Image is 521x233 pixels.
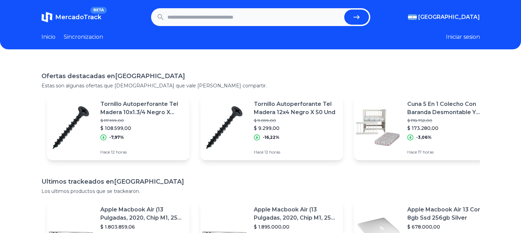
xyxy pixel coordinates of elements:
p: Hace 12 horas [100,149,184,155]
p: Apple Macbook Air (13 Pulgadas, 2020, Chip M1, 256 Gb De Ssd, 8 Gb De Ram) - Plata [254,206,337,222]
p: $ 178.752,00 [407,118,491,123]
p: -16,22% [263,135,280,140]
a: Featured imageCuna 5 En 1 Colecho Con Baranda Desmontable Y Colchon$ 178.752,00$ 173.280,00-3,06%... [354,95,496,160]
button: Iniciar sesion [446,33,480,41]
p: $ 1.803.859,06 [100,223,184,230]
p: Apple Macbook Air (13 Pulgadas, 2020, Chip M1, 256 Gb De Ssd, 8 Gb De Ram) - Plata [100,206,184,222]
span: BETA [90,7,107,14]
p: Hace 12 horas [254,149,337,155]
h1: Ofertas destacadas en [GEOGRAPHIC_DATA] [41,71,480,81]
p: -7,97% [109,135,124,140]
a: MercadoTrackBETA [41,12,101,23]
p: Los ultimos productos que se trackearon. [41,188,480,195]
p: -3,06% [416,135,432,140]
p: Tornillo Autoperforante Tel Madera 12x4 Negro X 50 Und [254,100,337,116]
a: Inicio [41,33,55,41]
img: Featured image [200,103,248,151]
p: $ 1.895.000,00 [254,223,337,230]
p: $ 117.999,00 [100,118,184,123]
button: [GEOGRAPHIC_DATA] [408,13,480,21]
p: Cuna 5 En 1 Colecho Con Baranda Desmontable Y Colchon [407,100,491,116]
p: Tornillo Autoperforante Tel Madera 10x1.3/4 Negro X 3000 Und [100,100,184,116]
p: Hace 17 horas [407,149,491,155]
p: $ 11.099,00 [254,118,337,123]
p: Estas son algunas ofertas que [DEMOGRAPHIC_DATA] que vale [PERSON_NAME] compartir. [41,82,480,89]
p: $ 108.599,00 [100,125,184,132]
h1: Ultimos trackeados en [GEOGRAPHIC_DATA] [41,177,480,186]
img: Featured image [47,103,95,151]
a: Featured imageTornillo Autoperforante Tel Madera 10x1.3/4 Negro X 3000 Und$ 117.999,00$ 108.599,0... [47,95,189,160]
p: Apple Macbook Air 13 Core I5 8gb Ssd 256gb Silver [407,206,491,222]
a: Featured imageTornillo Autoperforante Tel Madera 12x4 Negro X 50 Und$ 11.099,00$ 9.299,00-16,22%H... [200,95,343,160]
img: Featured image [354,103,402,151]
img: Argentina [408,14,417,20]
img: MercadoTrack [41,12,52,23]
p: $ 173.280,00 [407,125,491,132]
p: $ 9.299,00 [254,125,337,132]
a: Sincronizacion [64,33,103,41]
p: $ 678.000,00 [407,223,491,230]
span: MercadoTrack [55,13,101,21]
span: [GEOGRAPHIC_DATA] [418,13,480,21]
